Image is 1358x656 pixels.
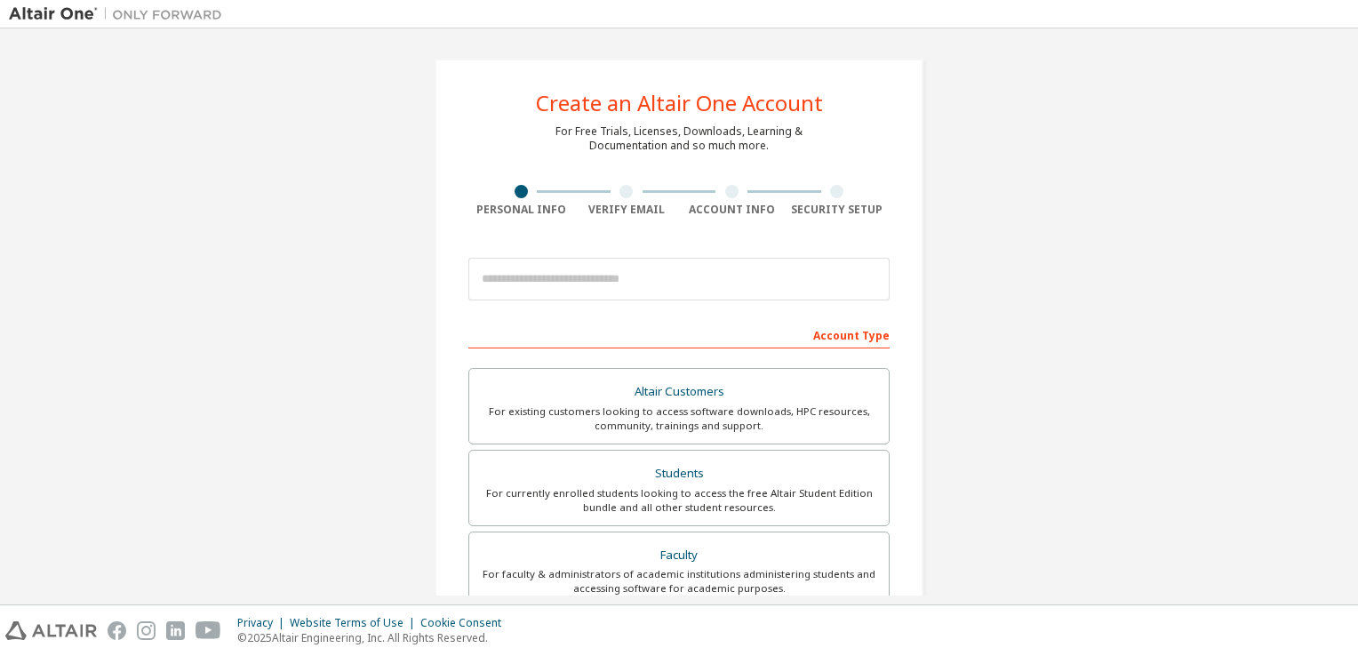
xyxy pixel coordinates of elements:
[108,621,126,640] img: facebook.svg
[290,616,420,630] div: Website Terms of Use
[237,616,290,630] div: Privacy
[480,567,878,596] div: For faculty & administrators of academic institutions administering students and accessing softwa...
[785,203,891,217] div: Security Setup
[480,486,878,515] div: For currently enrolled students looking to access the free Altair Student Edition bundle and all ...
[480,461,878,486] div: Students
[480,543,878,568] div: Faculty
[555,124,803,153] div: For Free Trials, Licenses, Downloads, Learning & Documentation and so much more.
[237,630,512,645] p: © 2025 Altair Engineering, Inc. All Rights Reserved.
[468,203,574,217] div: Personal Info
[420,616,512,630] div: Cookie Consent
[480,404,878,433] div: For existing customers looking to access software downloads, HPC resources, community, trainings ...
[536,92,823,114] div: Create an Altair One Account
[468,320,890,348] div: Account Type
[574,203,680,217] div: Verify Email
[137,621,156,640] img: instagram.svg
[166,621,185,640] img: linkedin.svg
[480,380,878,404] div: Altair Customers
[5,621,97,640] img: altair_logo.svg
[679,203,785,217] div: Account Info
[196,621,221,640] img: youtube.svg
[9,5,231,23] img: Altair One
